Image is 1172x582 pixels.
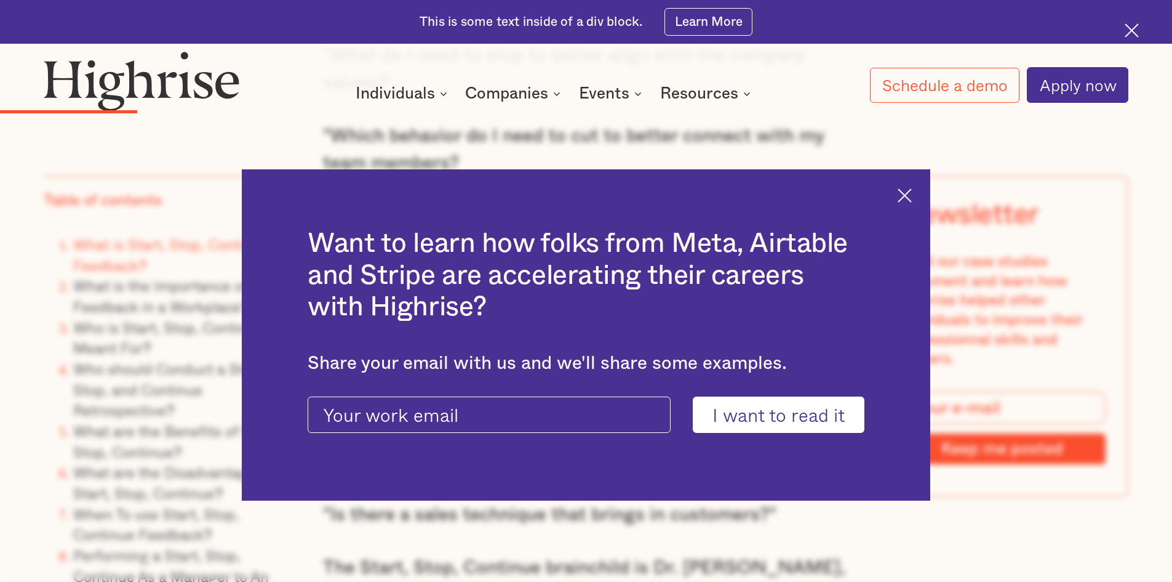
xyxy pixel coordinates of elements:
input: I want to read it [693,397,864,434]
h2: Want to learn how folks from Meta, Airtable and Stripe are accelerating their careers with Highrise? [308,228,864,323]
div: Individuals [356,86,435,101]
div: Events [579,86,645,101]
a: Apply now [1027,67,1128,103]
a: Schedule a demo [870,68,1020,103]
input: Your work email [308,397,671,434]
a: Learn More [664,8,752,36]
div: This is some text inside of a div block. [420,14,642,31]
img: Highrise logo [44,51,239,110]
div: Resources [660,86,738,101]
img: Cross icon [1125,23,1139,38]
div: Companies [465,86,564,101]
div: Individuals [356,86,451,101]
div: Resources [660,86,754,101]
div: Share your email with us and we'll share some examples. [308,353,864,374]
img: Cross icon [898,188,912,203]
div: Events [579,86,629,101]
div: Companies [465,86,548,101]
form: current-ascender-blog-article-modal-form [308,397,864,434]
